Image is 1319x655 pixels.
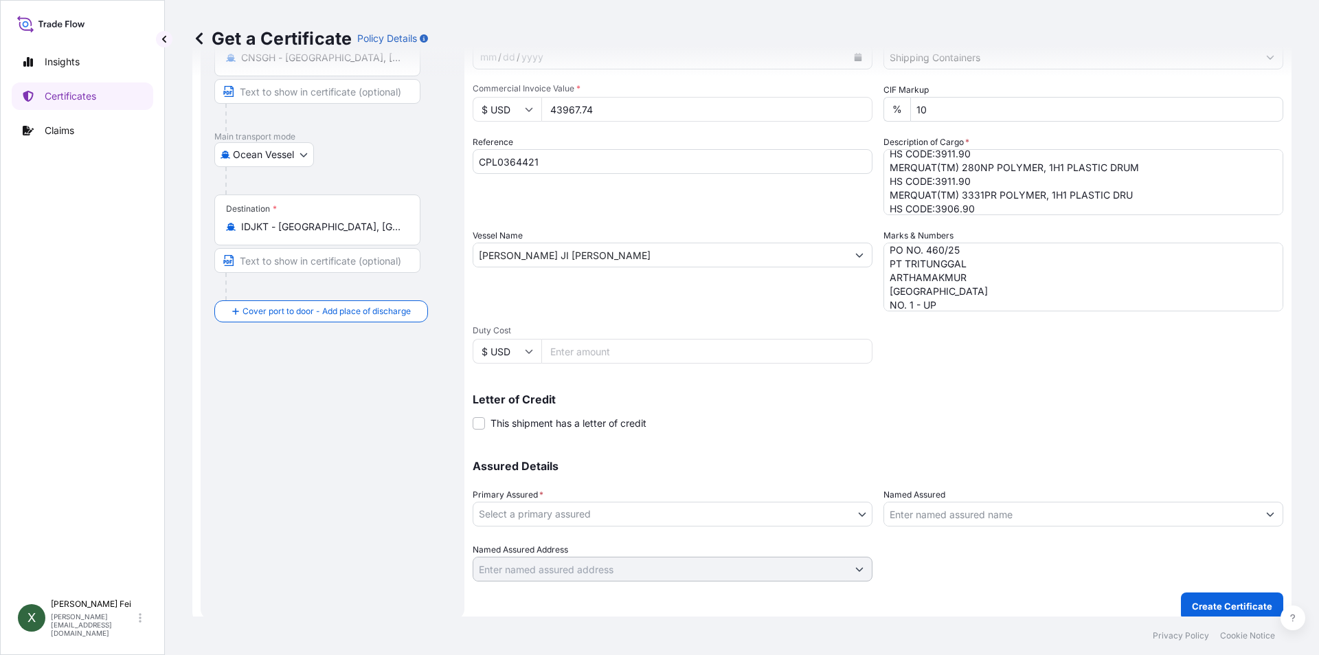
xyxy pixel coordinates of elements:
button: Select transport [214,142,314,167]
a: Privacy Policy [1153,630,1209,641]
span: Primary Assured [473,488,543,502]
span: Duty Cost [473,325,872,336]
label: CIF Markup [883,83,929,97]
button: Show suggestions [847,557,872,581]
a: Cookie Notice [1220,630,1275,641]
div: % [883,97,910,122]
span: X [27,611,36,625]
button: Cover port to door - Add place of discharge [214,300,428,322]
p: [PERSON_NAME][EMAIL_ADDRESS][DOMAIN_NAME] [51,612,136,637]
button: Show suggestions [1258,502,1283,526]
input: Assured Name [884,502,1258,526]
label: Marks & Numbers [883,229,954,243]
a: Insights [12,48,153,76]
p: Create Certificate [1192,599,1272,613]
span: Commercial Invoice Value [473,83,872,94]
input: Destination [241,220,403,234]
span: Select a primary assured [479,507,591,521]
button: Show suggestions [847,243,872,267]
p: Letter of Credit [473,394,1283,405]
a: Certificates [12,82,153,110]
span: Cover port to door - Add place of discharge [243,304,411,318]
p: [PERSON_NAME] Fei [51,599,136,610]
input: Text to appear on certificate [214,248,420,273]
div: Destination [226,203,277,214]
input: Type to search vessel name or IMO [473,243,847,267]
p: Certificates [45,89,96,103]
p: Assured Details [473,460,1283,471]
input: Enter amount [541,97,872,122]
p: Claims [45,124,74,137]
p: Get a Certificate [192,27,352,49]
input: Enter booking reference [473,149,872,174]
label: Description of Cargo [883,135,969,149]
button: Create Certificate [1181,592,1283,620]
span: Ocean Vessel [233,148,294,162]
button: Select a primary assured [473,502,872,526]
label: Named Assured [883,488,945,502]
p: Main transport mode [214,131,451,142]
p: Insights [45,55,80,69]
input: Enter percentage between 0 and 24% [910,97,1283,122]
span: This shipment has a letter of credit [491,417,646,430]
input: Enter amount [541,339,872,364]
a: Claims [12,117,153,144]
label: Named Assured Address [473,543,568,557]
label: Reference [473,135,513,149]
input: Text to appear on certificate [214,79,420,104]
input: Named Assured Address [473,557,847,581]
p: Policy Details [357,32,417,45]
label: Vessel Name [473,229,523,243]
